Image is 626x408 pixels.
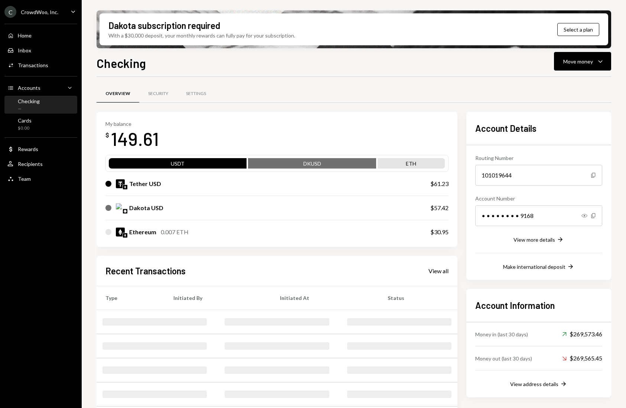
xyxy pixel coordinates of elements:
div: 0.007 ETH [161,228,189,236]
img: ETH [116,228,125,236]
div: $0.00 [18,125,32,131]
div: CrowdWoo, Inc. [21,9,58,15]
div: USDT [109,160,247,170]
div: Make international deposit [503,264,565,270]
a: Home [4,29,77,42]
div: View all [428,267,449,275]
div: Accounts [18,85,40,91]
a: Overview [97,84,139,103]
img: base-mainnet [123,209,127,213]
h1: Checking [97,56,146,71]
div: Ethereum [129,228,156,236]
a: Transactions [4,58,77,72]
div: Rewards [18,146,38,152]
img: ethereum-mainnet [123,185,127,189]
div: • • • • • • • • 9168 [475,205,602,226]
a: Rewards [4,142,77,156]
th: Type [97,286,164,310]
div: Move money [563,58,593,65]
div: Settings [186,91,206,97]
div: Cards [18,117,32,124]
a: Checking— [4,96,77,114]
div: 149.61 [111,127,159,150]
button: View address details [510,380,567,388]
div: Security [148,91,168,97]
h2: Recent Transactions [105,265,186,277]
a: Security [139,84,177,103]
div: Team [18,176,31,182]
th: Initiated At [271,286,379,310]
div: $30.95 [430,228,449,236]
button: Make international deposit [503,263,574,271]
div: $57.42 [430,203,449,212]
div: My balance [105,121,159,127]
div: Home [18,32,32,39]
div: View address details [510,381,558,387]
div: With a $30,000 deposit, your monthly rewards can fully pay for your subscription. [108,32,295,39]
div: 101019644 [475,165,602,186]
a: Inbox [4,43,77,57]
div: Account Number [475,195,602,202]
div: Transactions [18,62,48,68]
div: Checking [18,98,40,104]
button: Select a plan [557,23,599,36]
div: Overview [105,91,130,97]
div: Dakota USD [129,203,163,212]
div: Recipients [18,161,43,167]
div: C [4,6,16,18]
img: USDT [116,179,125,188]
a: Accounts [4,81,77,94]
h2: Account Details [475,122,602,134]
div: View more details [513,236,555,243]
div: $61.23 [430,179,449,188]
div: Dakota subscription required [108,19,220,32]
div: Money in (last 30 days) [475,330,528,338]
a: Team [4,172,77,185]
div: ETH [378,160,445,170]
div: $269,573.46 [562,330,602,339]
a: View all [428,267,449,275]
h2: Account Information [475,299,602,311]
th: Initiated By [164,286,271,310]
div: Routing Number [475,154,602,162]
img: DKUSD [116,203,125,212]
a: Settings [177,84,215,103]
img: ethereum-mainnet [123,233,127,238]
div: Tether USD [129,179,161,188]
a: Cards$0.00 [4,115,77,133]
div: $269,565.45 [562,354,602,363]
div: DKUSD [248,160,376,170]
button: Move money [554,52,611,71]
div: $ [105,131,109,139]
th: Status [379,286,457,310]
div: Money out (last 30 days) [475,355,532,362]
div: Inbox [18,47,31,53]
a: Recipients [4,157,77,170]
div: — [18,106,40,112]
button: View more details [513,236,564,244]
